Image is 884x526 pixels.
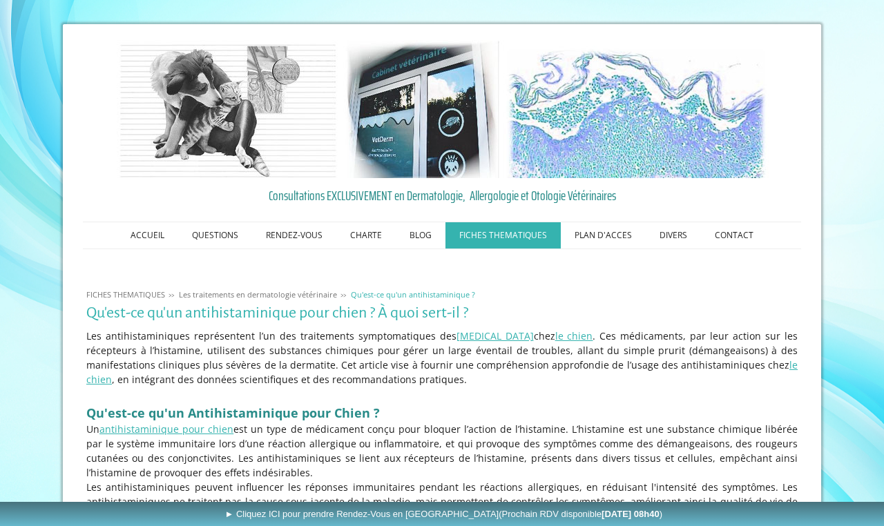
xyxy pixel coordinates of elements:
[701,222,767,249] a: CONTACT
[86,329,798,387] p: Les antihistaminiques représentent l’un des traitements symptomatiques des chez . Ces médicaments...
[86,289,165,300] span: FICHES THEMATIQUES
[86,185,798,206] a: Consultations EXCLUSIVEMENT en Dermatologie, Allergologie et Otologie Vétérinaires
[561,222,646,249] a: PLAN D'ACCES
[347,289,479,300] a: Qu'est-ce qu'un antihistaminique ?
[224,509,662,519] span: ► Cliquez ICI pour prendre Rendez-Vous en [GEOGRAPHIC_DATA]
[86,358,798,386] a: le chien
[99,422,233,436] a: antihistaminique pour chien
[499,509,662,519] span: (Prochain RDV disponible )
[646,222,701,249] a: DIVERS
[86,304,798,322] h1: Qu'est-ce qu'un antihistaminique pour chien ? À quoi sert-il ?
[117,222,178,249] a: ACCUEIL
[555,329,593,342] a: le chien
[86,422,798,480] p: Un est un type de médicament conçu pour bloquer l’action de l’histamine. L’histamine est une subs...
[336,222,396,249] a: CHARTE
[86,405,380,421] span: Qu'est-ce qu'un Antihistaminique pour Chien ?
[179,289,337,300] span: Les traitements en dermatologie vétérinaire
[396,222,445,249] a: BLOG
[83,289,169,300] a: FICHES THEMATIQUES
[86,480,798,523] p: Les antihistaminiques peuvent influencer les réponses immunitaires pendant les réactions allergiq...
[602,509,660,519] b: [DATE] 08h40
[445,222,561,249] a: FICHES THEMATIQUES
[252,222,336,249] a: RENDEZ-VOUS
[457,329,534,342] a: [MEDICAL_DATA]
[175,289,340,300] a: Les traitements en dermatologie vétérinaire
[351,289,475,300] span: Qu'est-ce qu'un antihistaminique ?
[178,222,252,249] a: QUESTIONS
